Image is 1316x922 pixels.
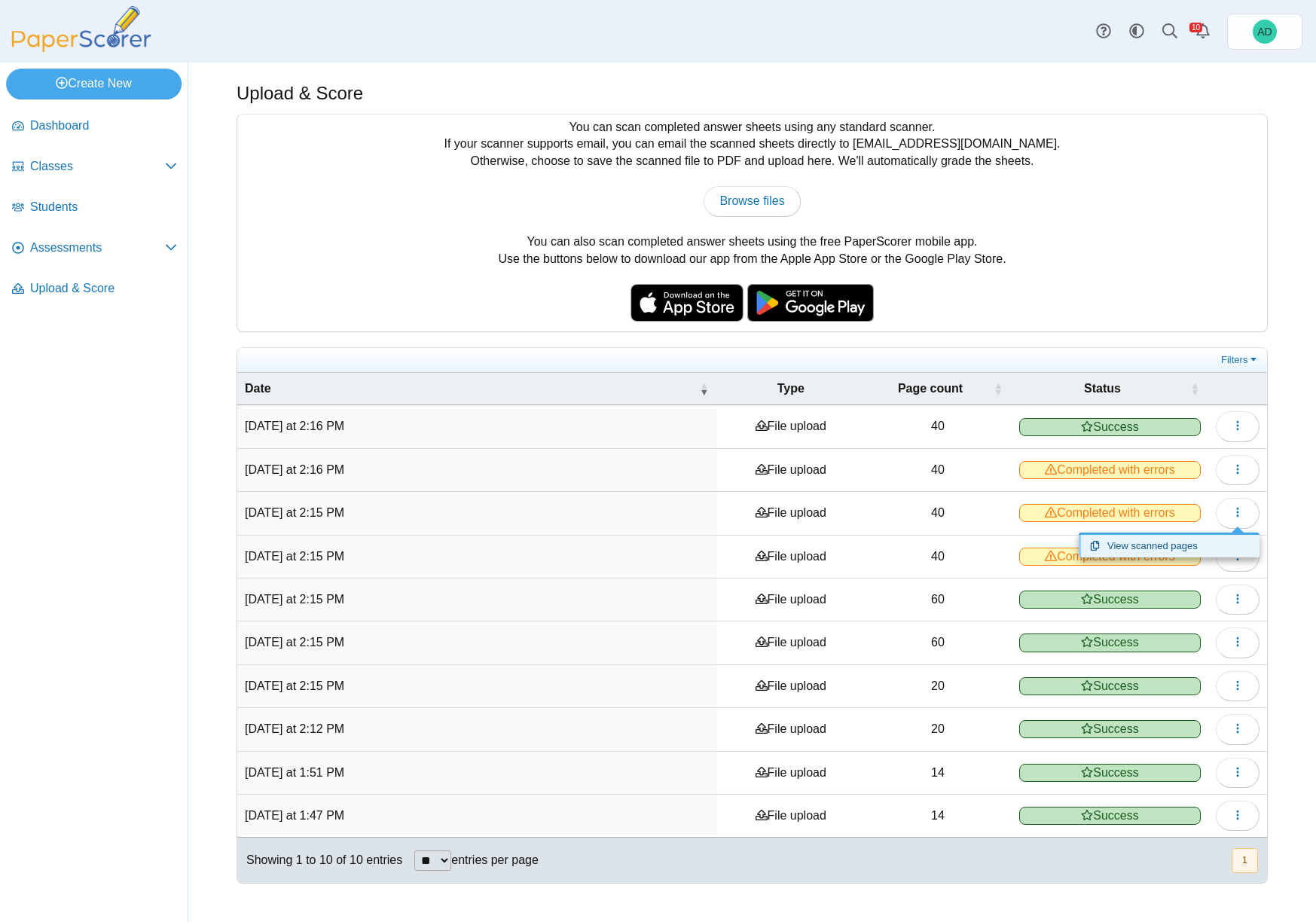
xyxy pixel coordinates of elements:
[245,550,344,563] time: Sep 11, 2025 at 2:15 PM
[777,382,805,395] span: Type
[245,506,344,519] time: Sep 11, 2025 at 2:15 PM
[1019,720,1201,738] span: Success
[1217,353,1263,368] a: Filters
[1186,15,1220,48] a: Alerts
[30,118,177,134] span: Dashboard
[864,621,1012,664] td: 60
[864,449,1012,492] td: 40
[1253,20,1277,44] span: Andrew Doust
[864,795,1012,838] td: 14
[1019,548,1201,566] span: Completed with errors
[1019,591,1201,609] span: Success
[864,492,1012,535] td: 40
[1019,418,1201,436] span: Success
[1079,535,1260,557] a: View scanned pages
[717,665,864,708] td: File upload
[6,108,183,145] a: Dashboard
[6,6,157,52] img: PaperScorer
[994,373,1003,405] span: Page count : Activate to sort
[451,853,539,866] label: entries per page
[245,636,344,649] time: Sep 11, 2025 at 2:15 PM
[30,158,165,175] span: Classes
[1227,14,1302,50] a: Andrew Doust
[1019,461,1201,479] span: Completed with errors
[864,405,1012,448] td: 40
[237,838,402,883] div: Showing 1 to 10 of 10 entries
[30,280,177,297] span: Upload & Score
[1019,633,1201,652] span: Success
[747,284,874,322] img: google-play-badge.png
[1019,764,1201,782] span: Success
[245,593,344,606] time: Sep 11, 2025 at 2:15 PM
[245,679,344,692] time: Sep 11, 2025 at 2:15 PM
[6,41,157,54] a: PaperScorer
[6,149,183,185] a: Classes
[1257,26,1272,37] span: Andrew Doust
[30,199,177,215] span: Students
[898,382,963,395] span: Page count
[30,240,165,256] span: Assessments
[6,190,183,226] a: Students
[237,81,363,106] h1: Upload & Score
[717,449,864,492] td: File upload
[717,536,864,579] td: File upload
[6,271,183,307] a: Upload & Score
[1019,504,1201,522] span: Completed with errors
[245,722,344,735] time: Sep 11, 2025 at 2:12 PM
[719,194,784,207] span: Browse files
[6,69,182,99] a: Create New
[699,373,708,405] span: Date : Activate to remove sorting
[1019,677,1201,695] span: Success
[245,382,271,395] span: Date
[1190,373,1199,405] span: Status : Activate to sort
[864,579,1012,621] td: 60
[237,114,1267,331] div: You can scan completed answer sheets using any standard scanner. If your scanner supports email, ...
[717,621,864,664] td: File upload
[245,809,344,822] time: Sep 11, 2025 at 1:47 PM
[717,405,864,448] td: File upload
[717,752,864,795] td: File upload
[717,708,864,751] td: File upload
[1230,848,1258,873] nav: pagination
[1019,807,1201,825] span: Success
[245,463,344,476] time: Sep 11, 2025 at 2:16 PM
[864,708,1012,751] td: 20
[864,536,1012,579] td: 40
[717,795,864,838] td: File upload
[717,492,864,535] td: File upload
[717,579,864,621] td: File upload
[864,665,1012,708] td: 20
[245,766,344,779] time: Sep 11, 2025 at 1:51 PM
[1084,382,1121,395] span: Status
[1232,848,1258,873] button: 1
[245,420,344,432] time: Sep 11, 2025 at 2:16 PM
[704,186,800,216] a: Browse files
[631,284,743,322] img: apple-store-badge.svg
[6,230,183,267] a: Assessments
[864,752,1012,795] td: 14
